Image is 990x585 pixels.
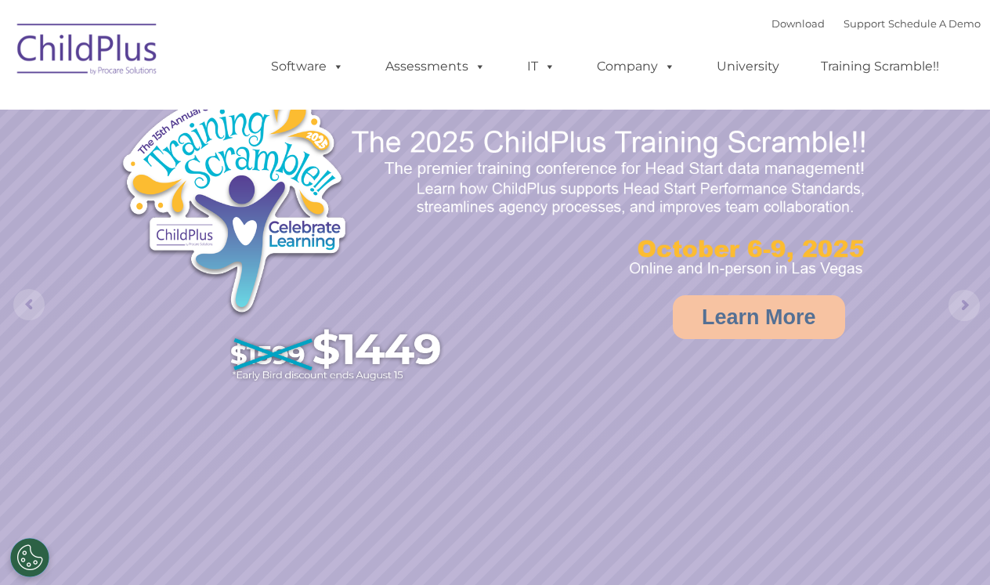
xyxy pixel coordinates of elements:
font: | [771,17,981,30]
a: Software [255,51,360,82]
img: ChildPlus by Procare Solutions [9,13,166,91]
button: Cookies Settings [10,538,49,577]
a: Assessments [370,51,501,82]
a: Learn More [673,295,845,339]
a: Support [844,17,885,30]
a: Training Scramble!! [805,51,955,82]
a: Download [771,17,825,30]
iframe: Chat Widget [912,510,990,585]
a: IT [511,51,571,82]
a: Schedule A Demo [888,17,981,30]
a: Company [581,51,691,82]
a: University [701,51,795,82]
